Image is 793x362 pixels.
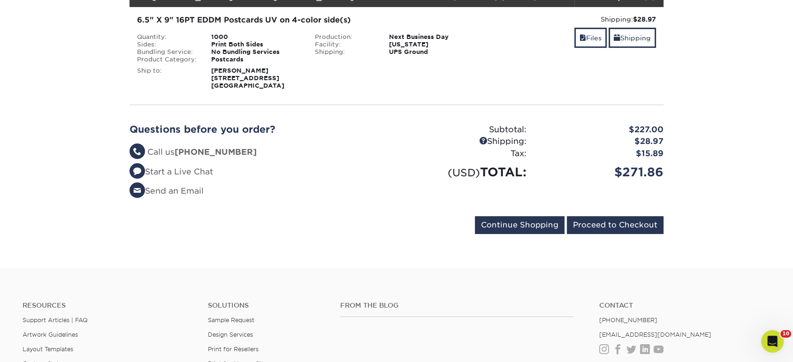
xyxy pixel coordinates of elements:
input: Proceed to Checkout [567,216,663,234]
h2: Questions before you order? [130,124,389,135]
div: $28.97 [534,136,671,148]
a: Files [574,28,607,48]
strong: [PHONE_NUMBER] [175,147,257,157]
span: files [579,34,586,42]
a: [PHONE_NUMBER] [599,317,657,324]
div: Quantity: [130,33,204,41]
div: TOTAL: [396,163,534,181]
a: Send an Email [130,186,204,196]
iframe: Intercom live chat [761,330,784,353]
a: [EMAIL_ADDRESS][DOMAIN_NAME] [599,331,711,338]
div: 1000 [204,33,308,41]
div: Bundling Service: [130,48,204,56]
a: Print for Resellers [208,346,259,353]
div: Subtotal: [396,124,534,136]
div: 6.5" X 9" 16PT EDDM Postcards UV on 4-color side(s) [137,15,478,26]
strong: [PERSON_NAME] [STREET_ADDRESS] [GEOGRAPHIC_DATA] [211,67,284,89]
a: Support Articles | FAQ [23,317,88,324]
div: Facility: [308,41,382,48]
div: Shipping: [396,136,534,148]
small: (USD) [448,166,480,179]
a: Contact [599,302,770,309]
div: [US_STATE] [381,41,485,48]
span: shipping [614,34,620,42]
a: Layout Templates [23,346,73,353]
div: Shipping: [308,48,382,56]
div: $271.86 [534,163,671,181]
div: No Bundling Services [204,48,308,56]
h4: From the Blog [340,302,574,309]
a: Shipping [609,28,656,48]
h4: Solutions [208,302,326,309]
div: $15.89 [534,148,671,160]
div: Postcards [204,56,308,63]
div: Ship to: [130,67,204,90]
div: Tax: [396,148,534,160]
a: Artwork Guidelines [23,331,78,338]
input: Continue Shopping [475,216,564,234]
a: Sample Request [208,317,254,324]
h4: Resources [23,302,194,309]
a: Design Services [208,331,253,338]
span: 10 [780,330,791,338]
a: Start a Live Chat [130,167,213,176]
div: Product Category: [130,56,204,63]
strong: $28.97 [633,15,656,23]
li: Call us [130,146,389,158]
div: UPS Ground [381,48,485,56]
div: Print Both Sides [204,41,308,48]
div: Sides: [130,41,204,48]
div: Shipping: [492,15,656,24]
div: Production: [308,33,382,41]
div: Next Business Day [381,33,485,41]
div: $227.00 [534,124,671,136]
